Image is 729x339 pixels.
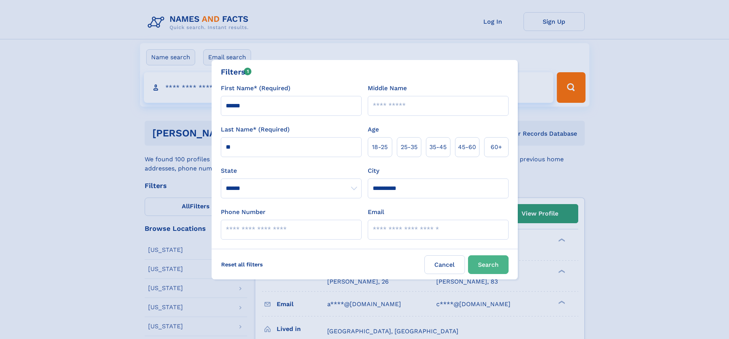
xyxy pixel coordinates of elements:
[368,84,407,93] label: Middle Name
[216,255,268,274] label: Reset all filters
[221,125,290,134] label: Last Name* (Required)
[221,166,362,175] label: State
[221,84,290,93] label: First Name* (Required)
[368,125,379,134] label: Age
[429,143,447,152] span: 35‑45
[424,255,465,274] label: Cancel
[368,166,379,175] label: City
[221,66,252,78] div: Filters
[368,208,384,217] label: Email
[372,143,388,152] span: 18‑25
[221,208,266,217] label: Phone Number
[458,143,476,152] span: 45‑60
[401,143,418,152] span: 25‑35
[468,255,509,274] button: Search
[491,143,502,152] span: 60+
